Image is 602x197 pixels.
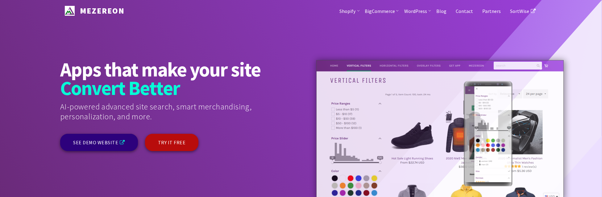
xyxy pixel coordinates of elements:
a: TRY IT FREE [145,134,199,151]
a: Mezereon MEZEREON [60,5,125,15]
img: demo-mobile.c00830e.png [455,86,501,182]
img: Mezereon [65,6,75,16]
div: AI-powered advanced site search, smart merchandising, personalization, and more. [60,102,255,134]
strong: Apps that make your site [60,60,264,79]
a: SEE DEMO WEBSITE [60,134,138,151]
span: MEZEREON [77,6,125,16]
